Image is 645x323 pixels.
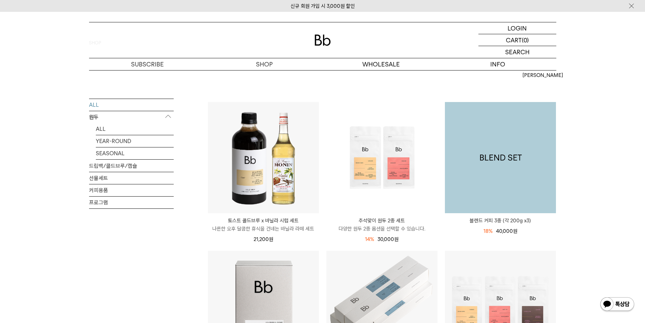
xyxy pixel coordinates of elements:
img: 토스트 콜드브루 x 바닐라 시럽 세트 [208,102,319,213]
a: 신규 회원 가입 시 3,000원 할인 [291,3,355,9]
p: 원두 [89,111,174,123]
img: 1000001179_add2_053.png [445,102,556,213]
a: SHOP [206,58,323,70]
span: 원 [269,236,273,242]
p: 다양한 원두 2종 옵션을 선택할 수 있습니다. [326,225,437,233]
a: 드립백/콜드브루/캡슐 [89,160,174,171]
p: WHOLESALE [323,58,439,70]
span: 30,000 [378,236,399,242]
a: ALL [89,99,174,110]
p: 추석맞이 원두 2종 세트 [326,217,437,225]
p: 나른한 오후 달콤한 휴식을 건네는 바닐라 라떼 세트 [208,225,319,233]
a: 선물세트 [89,172,174,184]
span: 원 [394,236,399,242]
p: INFO [439,58,556,70]
p: SEARCH [505,46,530,58]
span: [PERSON_NAME] [522,71,563,79]
a: 블렌드 커피 3종 (각 200g x3) [445,102,556,213]
a: SEASONAL [96,147,174,159]
div: 14% [365,235,374,243]
div: 18% [483,227,493,235]
a: 추석맞이 원두 2종 세트 다양한 원두 2종 옵션을 선택할 수 있습니다. [326,217,437,233]
img: 카카오톡 채널 1:1 채팅 버튼 [600,297,635,313]
span: 원 [513,228,517,234]
img: 추석맞이 원두 2종 세트 [326,102,437,213]
a: ALL [96,123,174,135]
a: 토스트 콜드브루 x 바닐라 시럽 세트 나른한 오후 달콤한 휴식을 건네는 바닐라 라떼 세트 [208,217,319,233]
p: 토스트 콜드브루 x 바닐라 시럽 세트 [208,217,319,225]
p: LOGIN [508,22,527,34]
a: LOGIN [478,22,556,34]
span: 21,200 [254,236,273,242]
span: 40,000 [496,228,517,234]
img: 로고 [315,35,331,46]
p: CART [506,34,522,46]
p: (0) [522,34,529,46]
a: 블렌드 커피 3종 (각 200g x3) [445,217,556,225]
a: 커피용품 [89,184,174,196]
a: SUBSCRIBE [89,58,206,70]
a: 프로그램 [89,196,174,208]
a: CART (0) [478,34,556,46]
a: YEAR-ROUND [96,135,174,147]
